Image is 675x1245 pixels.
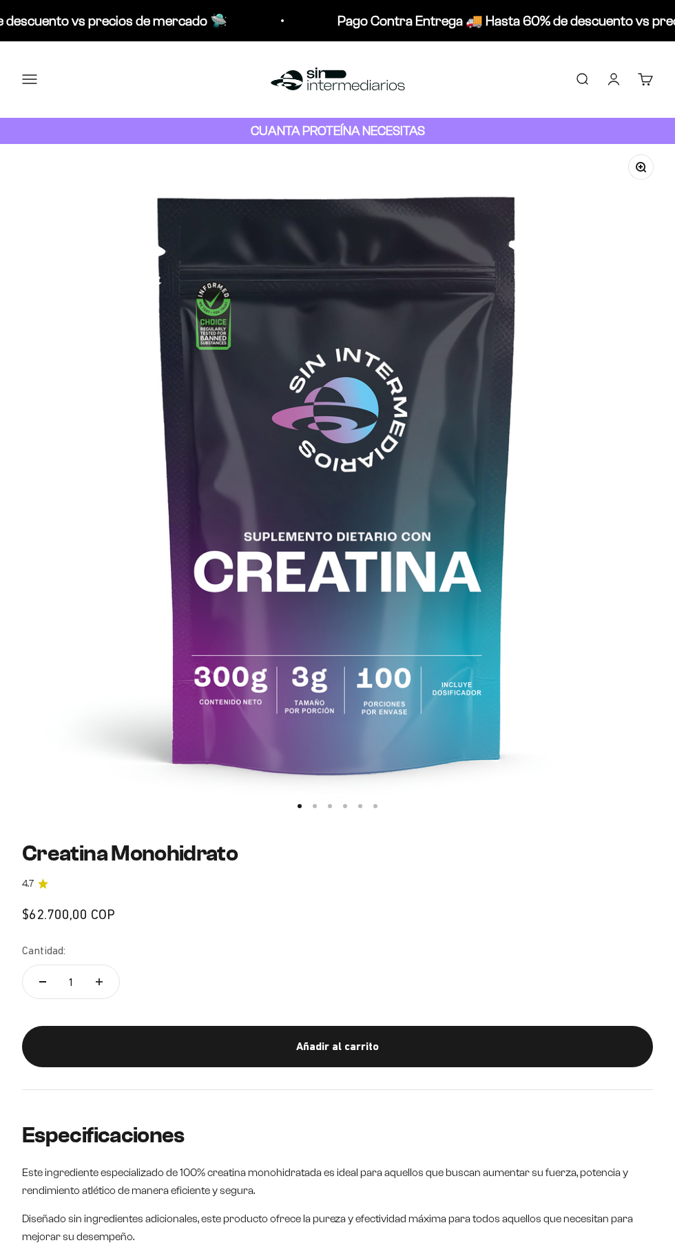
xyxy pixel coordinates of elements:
[22,876,653,892] a: 4.74.7 de 5.0 estrellas
[50,1038,625,1056] div: Añadir al carrito
[22,876,34,892] span: 4.7
[22,1123,653,1147] h2: Especificaciones
[23,965,63,998] button: Reducir cantidad
[251,123,425,138] strong: CUANTA PROTEÍNA NECESITAS
[22,841,653,865] h1: Creatina Monohidrato
[22,942,65,960] label: Cantidad:
[79,965,119,998] button: Aumentar cantidad
[22,1026,653,1067] button: Añadir al carrito
[22,1164,653,1199] p: Este ingrediente especializado de 100% creatina monohidratada es ideal para aquellos que buscan a...
[22,903,115,925] sale-price: $62.700,00 COP
[22,1210,653,1245] p: Diseñado sin ingredientes adicionales, este producto ofrece la pureza y efectividad máxima para t...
